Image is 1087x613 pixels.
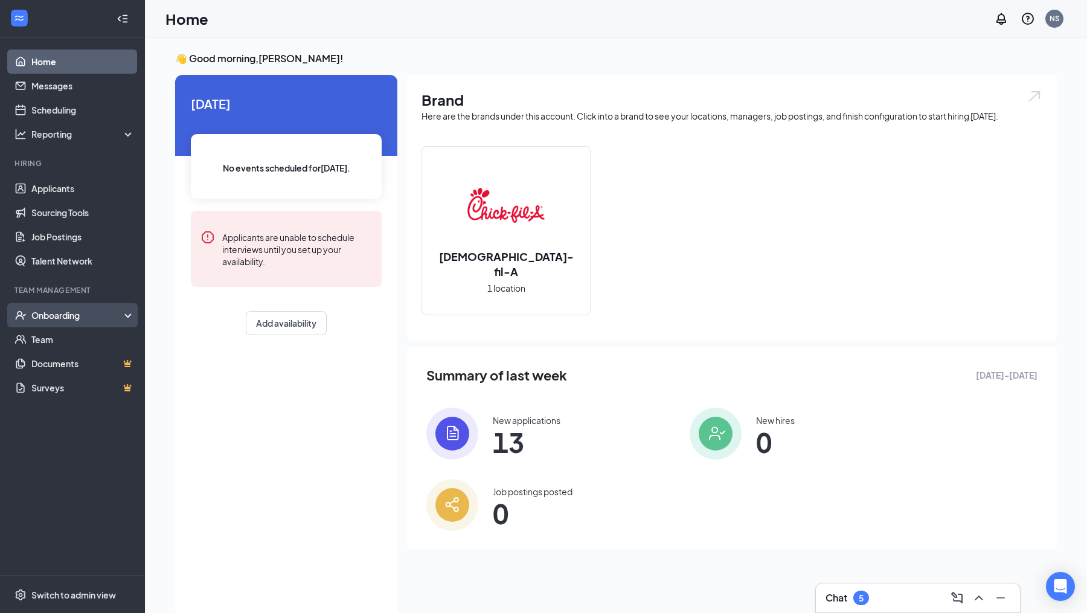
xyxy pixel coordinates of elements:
[14,158,132,168] div: Hiring
[487,281,525,295] span: 1 location
[993,591,1008,605] svg: Minimize
[1027,89,1042,103] img: open.6027fd2a22e1237b5b06.svg
[175,52,1057,65] h3: 👋 Good morning, [PERSON_NAME] !
[467,167,545,244] img: Chick-fil-A
[31,327,135,351] a: Team
[493,486,572,498] div: Job postings posted
[31,225,135,249] a: Job Postings
[756,414,795,426] div: New hires
[426,408,478,460] img: icon
[994,11,1008,26] svg: Notifications
[31,309,124,321] div: Onboarding
[422,249,590,279] h2: [DEMOGRAPHIC_DATA]-fil-A
[31,176,135,201] a: Applicants
[493,502,572,524] span: 0
[756,431,795,453] span: 0
[13,12,25,24] svg: WorkstreamLogo
[969,588,989,608] button: ChevronUp
[14,589,27,601] svg: Settings
[972,591,986,605] svg: ChevronUp
[31,98,135,122] a: Scheduling
[14,128,27,140] svg: Analysis
[31,351,135,376] a: DocumentsCrown
[31,249,135,273] a: Talent Network
[31,74,135,98] a: Messages
[422,110,1042,122] div: Here are the brands under this account. Click into a brand to see your locations, managers, job p...
[948,588,967,608] button: ComposeMessage
[31,589,116,601] div: Switch to admin view
[1046,572,1075,601] div: Open Intercom Messenger
[31,201,135,225] a: Sourcing Tools
[14,309,27,321] svg: UserCheck
[31,376,135,400] a: SurveysCrown
[826,591,847,605] h3: Chat
[426,365,567,386] span: Summary of last week
[426,479,478,531] img: icon
[1050,13,1060,24] div: NS
[165,8,208,29] h1: Home
[31,128,135,140] div: Reporting
[223,161,350,175] span: No events scheduled for [DATE] .
[200,230,215,245] svg: Error
[976,368,1037,382] span: [DATE] - [DATE]
[246,311,327,335] button: Add availability
[1021,11,1035,26] svg: QuestionInfo
[950,591,964,605] svg: ComposeMessage
[191,94,382,113] span: [DATE]
[222,230,372,268] div: Applicants are unable to schedule interviews until you set up your availability.
[859,593,864,603] div: 5
[117,13,129,25] svg: Collapse
[493,431,560,453] span: 13
[14,285,132,295] div: Team Management
[690,408,742,460] img: icon
[493,414,560,426] div: New applications
[422,89,1042,110] h1: Brand
[31,50,135,74] a: Home
[991,588,1010,608] button: Minimize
